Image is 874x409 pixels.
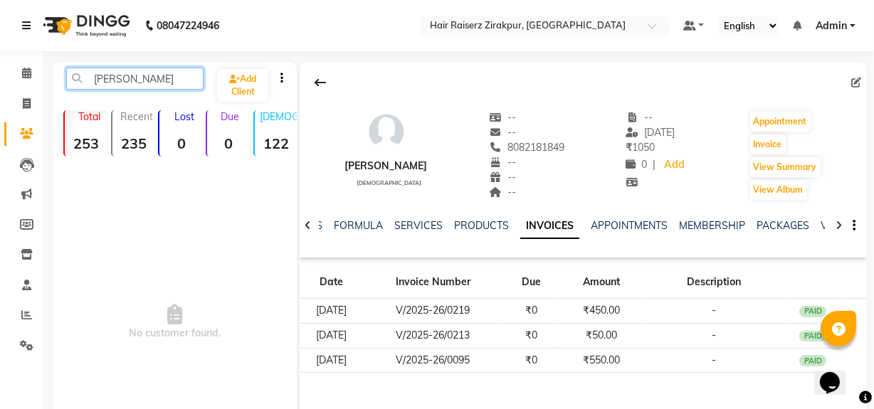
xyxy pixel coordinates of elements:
[799,331,826,342] div: PAID
[118,110,156,123] p: Recent
[653,157,655,172] span: |
[504,266,560,299] th: Due
[559,323,643,348] td: ₹50.00
[489,111,516,124] span: --
[489,186,516,198] span: --
[750,157,821,177] button: View Summary
[814,352,860,395] iframe: chat widget
[626,141,632,154] span: ₹
[394,219,443,232] a: SERVICES
[489,156,516,169] span: --
[712,304,716,317] span: -
[816,18,847,33] span: Admin
[112,134,156,152] strong: 235
[255,134,298,152] strong: 122
[157,6,219,46] b: 08047224946
[559,266,643,299] th: Amount
[260,110,298,123] p: [DEMOGRAPHIC_DATA]
[750,134,786,154] button: Invoice
[300,299,362,324] td: [DATE]
[679,219,745,232] a: MEMBERSHIP
[750,112,811,132] button: Appointment
[489,141,564,154] span: 8082181849
[559,348,643,373] td: ₹550.00
[489,171,516,184] span: --
[362,266,504,299] th: Invoice Number
[300,323,362,348] td: [DATE]
[159,134,203,152] strong: 0
[750,180,807,200] button: View Album
[207,134,251,152] strong: 0
[626,141,655,154] span: 1050
[643,266,785,299] th: Description
[165,110,203,123] p: Lost
[712,354,716,366] span: -
[757,219,809,232] a: PACKAGES
[454,219,509,232] a: PRODUCTS
[520,213,579,239] a: INVOICES
[357,179,421,186] span: [DEMOGRAPHIC_DATA]
[210,110,251,123] p: Due
[365,110,408,153] img: avatar
[345,159,428,174] div: [PERSON_NAME]
[66,68,204,90] input: Search by Name/Mobile/Email/Code
[661,155,686,175] a: Add
[559,299,643,324] td: ₹450.00
[305,69,335,96] div: Back to Client
[799,306,826,317] div: PAID
[626,126,675,139] span: [DATE]
[504,323,560,348] td: ₹0
[217,69,268,102] a: Add Client
[504,348,560,373] td: ₹0
[334,219,383,232] a: FORMULA
[799,355,826,366] div: PAID
[65,134,108,152] strong: 253
[362,348,504,373] td: V/2025-26/0095
[300,266,362,299] th: Date
[489,126,516,139] span: --
[712,329,716,341] span: -
[591,219,668,232] a: APPOINTMENTS
[36,6,134,46] img: logo
[300,348,362,373] td: [DATE]
[362,323,504,348] td: V/2025-26/0213
[626,111,653,124] span: --
[362,299,504,324] td: V/2025-26/0219
[504,299,560,324] td: ₹0
[626,158,647,171] span: 0
[70,110,108,123] p: Total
